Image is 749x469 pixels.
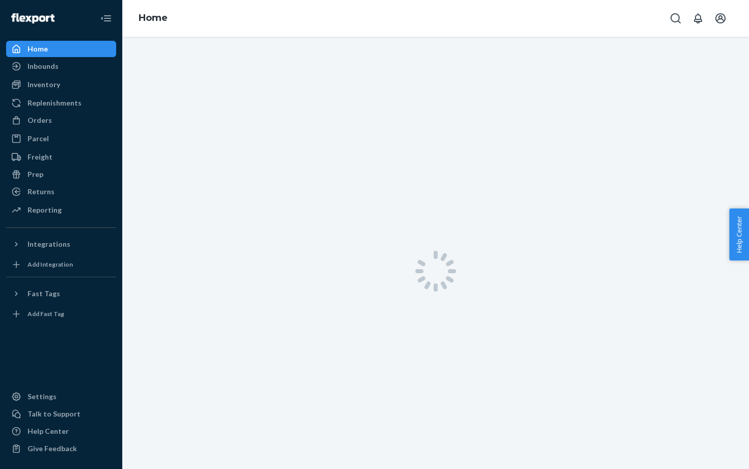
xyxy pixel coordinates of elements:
[28,289,60,299] div: Fast Tags
[130,4,176,33] ol: breadcrumbs
[28,80,60,90] div: Inventory
[688,8,708,29] button: Open notifications
[6,440,116,457] button: Give Feedback
[28,426,69,436] div: Help Center
[6,236,116,252] button: Integrations
[11,13,55,23] img: Flexport logo
[96,8,116,29] button: Close Navigation
[28,187,55,197] div: Returns
[28,309,64,318] div: Add Fast Tag
[28,169,43,179] div: Prep
[6,423,116,439] a: Help Center
[28,205,62,215] div: Reporting
[6,131,116,147] a: Parcel
[710,8,731,29] button: Open account menu
[6,388,116,405] a: Settings
[28,44,48,54] div: Home
[6,76,116,93] a: Inventory
[28,152,52,162] div: Freight
[28,134,49,144] div: Parcel
[28,98,82,108] div: Replenishments
[28,260,73,269] div: Add Integration
[6,184,116,200] a: Returns
[28,392,57,402] div: Settings
[729,209,749,260] button: Help Center
[6,306,116,322] a: Add Fast Tag
[28,239,70,249] div: Integrations
[6,406,116,422] a: Talk to Support
[28,409,81,419] div: Talk to Support
[6,41,116,57] a: Home
[6,256,116,273] a: Add Integration
[6,149,116,165] a: Freight
[6,58,116,74] a: Inbounds
[6,202,116,218] a: Reporting
[6,166,116,183] a: Prep
[28,61,59,71] div: Inbounds
[28,444,77,454] div: Give Feedback
[6,285,116,302] button: Fast Tags
[28,115,52,125] div: Orders
[665,8,686,29] button: Open Search Box
[6,112,116,128] a: Orders
[6,95,116,111] a: Replenishments
[139,12,168,23] a: Home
